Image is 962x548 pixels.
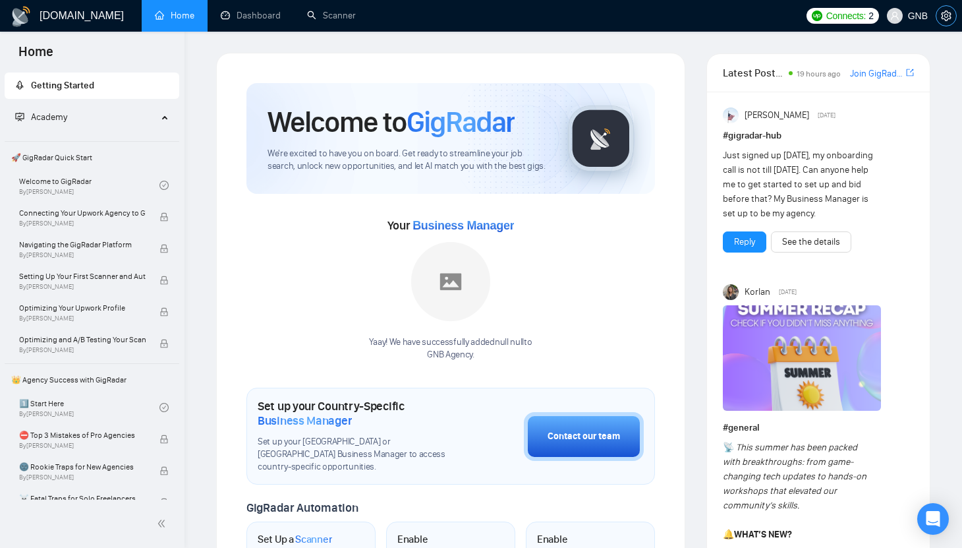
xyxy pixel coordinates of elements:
span: [DATE] [779,286,797,298]
button: Contact our team [524,412,644,461]
a: searchScanner [307,10,356,21]
span: Academy [31,111,67,123]
span: Connects: [826,9,866,23]
img: Korlan [723,284,739,300]
a: Join GigRadar Slack Community [850,67,903,81]
h1: Set up your Country-Specific [258,399,458,428]
span: By [PERSON_NAME] [19,315,146,322]
div: Just signed up [DATE], my onboarding call is not till [DATE]. Can anyone help me to get started t... [723,148,876,221]
div: Contact our team [548,429,620,444]
strong: WHAT’S NEW? [734,529,792,540]
span: double-left [157,517,170,530]
span: By [PERSON_NAME] [19,251,146,259]
span: We're excited to have you on board. Get ready to streamline your job search, unlock new opportuni... [268,148,547,173]
img: upwork-logo.png [812,11,822,21]
span: GigRadar Automation [246,501,358,515]
button: Reply [723,231,766,253]
span: export [906,67,914,78]
span: Business Manager [258,413,352,428]
button: setting [936,5,957,26]
span: rocket [15,80,24,90]
h1: Set Up a [258,533,332,546]
a: Reply [734,235,755,249]
span: Navigating the GigRadar Platform [19,238,146,251]
a: dashboardDashboard [221,10,281,21]
img: placeholder.png [411,242,490,321]
h1: Welcome to [268,104,515,140]
span: [DATE] [818,109,835,121]
a: See the details [782,235,840,249]
span: Your [387,218,515,233]
span: Getting Started [31,80,94,91]
span: Setting Up Your First Scanner and Auto-Bidder [19,270,146,283]
a: setting [936,11,957,21]
img: Anisuzzaman Khan [723,107,739,123]
span: Optimizing Your Upwork Profile [19,301,146,315]
span: lock [159,466,169,475]
span: 2 [868,9,874,23]
span: Scanner [295,533,332,546]
span: check-circle [159,403,169,412]
span: By [PERSON_NAME] [19,473,146,481]
span: By [PERSON_NAME] [19,220,146,228]
span: GigRadar [407,104,515,140]
h1: # general [723,421,914,435]
span: check-circle [159,181,169,190]
span: ⛔ Top 3 Mistakes of Pro Agencies [19,429,146,442]
span: 🌚 Rookie Traps for New Agencies [19,460,146,473]
span: 📡 [723,442,734,453]
span: lock [159,212,169,222]
span: fund-projection-screen [15,112,24,121]
span: Business Manager [412,219,514,232]
span: lock [159,244,169,253]
li: Getting Started [5,73,179,99]
span: [PERSON_NAME] [745,108,809,123]
span: setting [936,11,956,21]
span: ☠️ Fatal Traps for Solo Freelancers [19,492,146,505]
div: Yaay! We have successfully added null null to [369,336,532,361]
span: By [PERSON_NAME] [19,346,146,354]
span: Set up your [GEOGRAPHIC_DATA] or [GEOGRAPHIC_DATA] Business Manager to access country-specific op... [258,436,458,473]
span: Korlan [745,285,770,299]
span: lock [159,339,169,348]
em: This summer has been packed with breakthroughs: from game-changing tech updates to hands-on works... [723,442,866,511]
div: Open Intercom Messenger [917,503,949,535]
span: lock [159,276,169,285]
span: lock [159,307,169,317]
p: GNB Agency . [369,349,532,361]
span: Academy [15,111,67,123]
img: logo [11,6,32,27]
a: Welcome to GigRadarBy[PERSON_NAME] [19,171,159,200]
a: 1️⃣ Start HereBy[PERSON_NAME] [19,393,159,422]
span: user [890,11,899,20]
span: By [PERSON_NAME] [19,283,146,291]
span: Latest Posts from the GigRadar Community [723,65,785,81]
span: Home [8,42,64,70]
button: See the details [771,231,851,253]
span: 🔔 [723,529,734,540]
img: gigradar-logo.png [568,106,634,171]
span: 🚀 GigRadar Quick Start [6,144,178,171]
span: Connecting Your Upwork Agency to GigRadar [19,206,146,220]
span: Optimizing and A/B Testing Your Scanner for Better Results [19,333,146,346]
a: homeHome [155,10,194,21]
h1: # gigradar-hub [723,129,914,143]
span: 19 hours ago [797,69,841,78]
img: F09CV3P1UE7-Summer%20recap.png [723,305,881,411]
span: By [PERSON_NAME] [19,442,146,450]
span: lock [159,435,169,444]
a: export [906,67,914,79]
span: 👑 Agency Success with GigRadar [6,367,178,393]
span: lock [159,498,169,507]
